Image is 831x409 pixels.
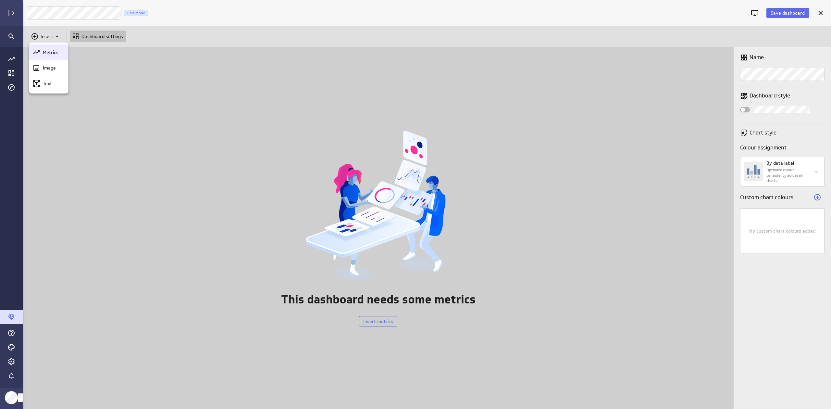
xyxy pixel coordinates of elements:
p: Image [43,65,56,71]
p: Text [43,80,52,87]
div: Metrics [29,45,68,60]
p: Metrics [43,49,58,56]
div: Text [29,76,68,91]
div: Image [29,60,68,76]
